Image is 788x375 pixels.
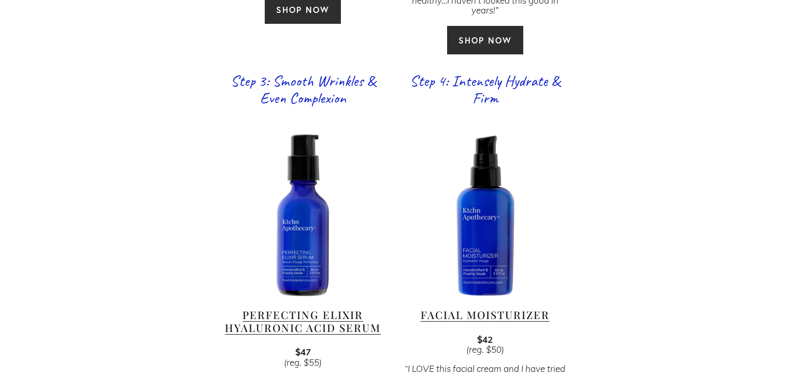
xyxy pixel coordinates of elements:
[410,71,560,108] a: Step 4: Intensely Hydrate & Firm
[447,25,524,55] a: SHOP NOW
[284,356,322,368] em: (reg. $55)
[421,308,550,322] a: Facial Moisturizer
[231,71,376,108] a: Step 3: Smooth Wrinkles & Even Complexion
[295,345,311,358] strong: $47
[477,333,493,345] strong: $42
[225,308,381,334] a: Perfecting Elixir Hyaluronic Acid Serum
